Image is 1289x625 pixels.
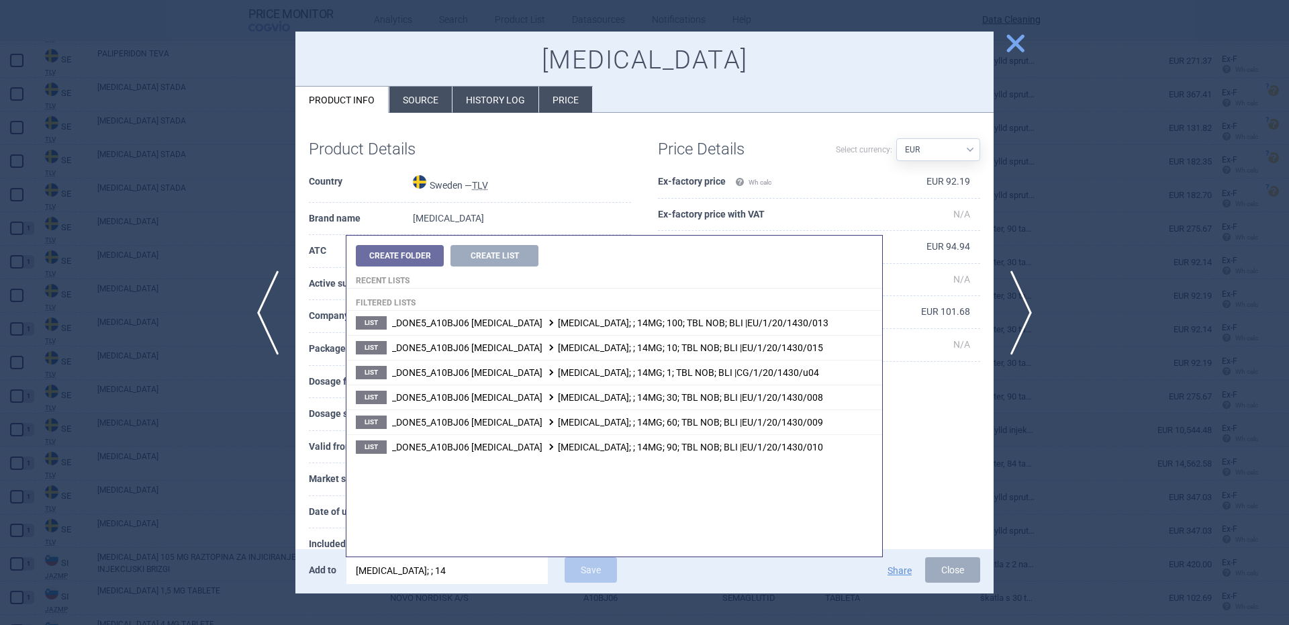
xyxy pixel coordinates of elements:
th: Country [309,166,413,203]
td: [MEDICAL_DATA] [413,203,631,236]
span: List [356,416,387,429]
span: List [356,366,387,379]
th: Dosage strength [309,398,413,431]
th: Ex-factory price [658,166,876,199]
th: Valid from - to [309,431,413,464]
th: Active substance [309,268,413,301]
th: Brand name [309,203,413,236]
th: Market supply [309,463,413,496]
th: ATC [309,235,413,268]
h1: Product Details [309,140,470,159]
th: Ex-factory price with VAT [658,199,876,232]
li: Price [539,87,592,113]
span: List [356,316,387,330]
button: Create Folder [356,245,444,267]
th: Included from [309,528,413,561]
span: RYBELSUS; ; 14MG; 60; TBL NOB; BLI |EU/1/20/1430/009 [392,417,823,428]
button: Save [565,557,617,583]
label: Select currency: [836,138,892,161]
h4: Filtered lists [346,289,882,311]
span: RYBELSUS; ; 14MG; 10; TBL NOB; BLI |EU/1/20/1430/015 [392,342,823,353]
span: List [356,391,387,404]
span: List [356,341,387,354]
td: EUR 101.68 [876,296,980,329]
span: RYBELSUS; ; 14MG; 30; TBL NOB; BLI |EU/1/20/1430/008 [392,392,823,403]
span: N/A [953,274,970,285]
td: Sweden — [413,166,631,203]
img: Sweden [413,175,426,189]
span: RYBELSUS; ; 14MG; 90; TBL NOB; BLI |EU/1/20/1430/010 [392,442,823,452]
th: Company [309,300,413,333]
td: EUR 92.19 [876,166,980,199]
th: Wholesale price without VAT [658,231,876,264]
span: Wh calc [735,179,771,186]
span: N/A [953,339,970,350]
h1: [MEDICAL_DATA] [309,45,980,76]
button: Close [925,557,980,583]
button: Create List [450,245,538,267]
span: RYBELSUS; ; 14MG; 100; TBL NOB; BLI |EU/1/20/1430/013 [392,318,828,328]
th: Date of update [309,496,413,529]
span: RYBELSUS; ; 14MG; 1; TBL NOB; BLI |CG/1/20/1430/u04 [392,367,819,378]
th: Package [309,333,413,366]
li: Source [389,87,452,113]
li: History log [452,87,538,113]
span: List [356,440,387,454]
li: Product info [295,87,389,113]
td: EUR 94.94 [876,231,980,264]
th: Dosage form [309,366,413,399]
abbr: TLV — Online database developed by the Dental and Pharmaceuticals Benefits Agency, Sweden. [472,180,488,191]
h4: Recent lists [346,267,882,289]
h1: Price Details [658,140,819,159]
p: Add to [309,557,336,583]
button: Share [888,566,912,575]
span: N/A [953,209,970,220]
